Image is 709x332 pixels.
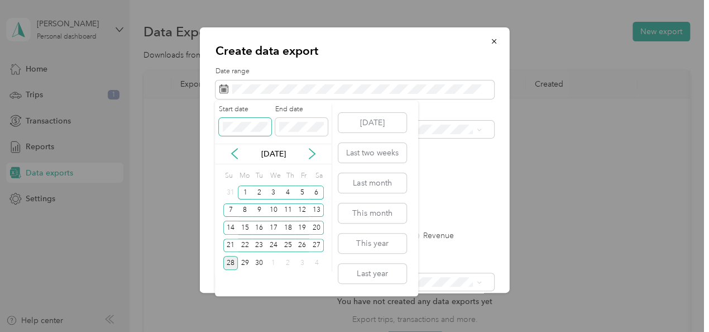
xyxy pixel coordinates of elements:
[275,105,328,115] label: End date
[215,43,494,59] p: Create data export
[284,168,295,184] div: Th
[338,143,406,163] button: Last two weeks
[313,168,324,184] div: Sa
[252,256,266,270] div: 30
[338,173,406,193] button: Last month
[238,186,252,200] div: 1
[295,239,309,253] div: 26
[309,186,324,200] div: 6
[253,168,264,184] div: Tu
[223,168,234,184] div: Su
[295,256,309,270] div: 3
[281,203,295,217] div: 11
[646,269,709,332] iframe: Everlance-gr Chat Button Frame
[252,221,266,235] div: 16
[268,168,281,184] div: We
[215,67,494,77] label: Date range
[252,203,266,217] div: 9
[266,203,281,217] div: 10
[238,256,252,270] div: 29
[238,239,252,253] div: 22
[338,264,406,283] button: Last year
[238,168,250,184] div: Mo
[295,203,309,217] div: 12
[299,168,309,184] div: Fr
[219,105,271,115] label: Start date
[281,221,295,235] div: 18
[309,221,324,235] div: 20
[238,203,252,217] div: 8
[309,203,324,217] div: 13
[266,186,281,200] div: 3
[295,186,309,200] div: 5
[223,203,238,217] div: 7
[223,239,238,253] div: 21
[223,256,238,270] div: 28
[281,186,295,200] div: 4
[250,148,297,160] p: [DATE]
[266,221,281,235] div: 17
[252,186,266,200] div: 2
[266,239,281,253] div: 24
[309,239,324,253] div: 27
[338,113,406,132] button: [DATE]
[238,221,252,235] div: 15
[281,256,295,270] div: 2
[252,239,266,253] div: 23
[223,186,238,200] div: 31
[223,221,238,235] div: 14
[266,256,281,270] div: 1
[281,239,295,253] div: 25
[338,234,406,253] button: This year
[411,232,454,240] label: Revenue
[295,221,309,235] div: 19
[338,203,406,223] button: This month
[309,256,324,270] div: 4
